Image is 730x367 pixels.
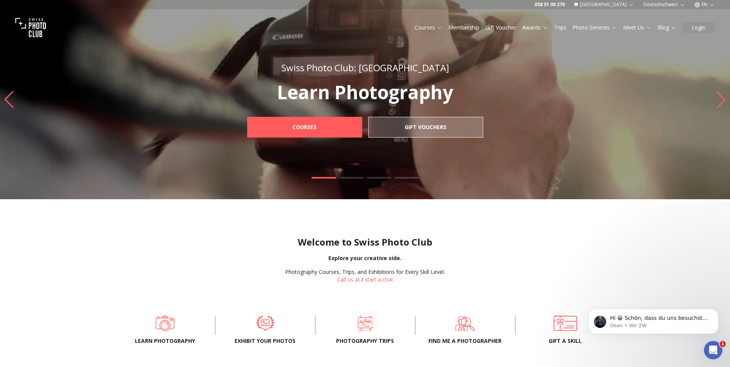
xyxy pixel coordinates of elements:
a: Gift a skill [528,316,603,331]
a: Learn Photography [128,316,203,331]
a: Photography trips [328,316,403,331]
h1: Welcome to Swiss Photo Club [6,236,724,248]
a: Photo Services [573,24,617,31]
span: 1 [720,341,726,347]
span: Exhibit your photos [228,337,303,345]
button: Awards [519,22,551,33]
button: Meet Us [620,22,655,33]
span: Gift a skill [528,337,603,345]
a: Awards [522,24,548,31]
div: / [285,268,445,283]
span: Learn Photography [128,337,203,345]
span: Find me a photographer [428,337,503,345]
a: Gift Vouchers [368,117,483,138]
iframe: Intercom live chat [704,341,722,359]
b: Courses [292,123,317,131]
button: Trips [551,22,569,33]
a: Trips [554,24,566,31]
button: Gift Voucher [482,22,519,33]
a: 058 51 00 270 [535,2,565,8]
b: Gift Vouchers [405,123,446,131]
div: Photography Courses, Trips, and Exhibitions for Every Skill Level. [285,268,445,276]
a: Blog [658,24,676,31]
a: Membership [448,24,479,31]
span: Photography trips [328,337,403,345]
button: Membership [445,22,482,33]
span: Swiss Photo Club: [GEOGRAPHIC_DATA] [281,61,449,74]
p: Learn Photography [230,83,500,102]
a: Call us at [337,276,360,283]
img: Swiss photo club [15,12,46,43]
button: start a chat [365,276,393,283]
a: Meet Us [623,24,651,31]
a: Courses [247,117,362,138]
a: Courses [415,24,442,31]
a: Find me a photographer [428,316,503,331]
a: Gift Voucher [486,24,516,31]
button: Blog [655,22,679,33]
div: Explore your creative side. [6,254,724,262]
button: Photo Services [569,22,620,33]
iframe: Intercom notifications Nachricht [577,293,730,346]
a: Exhibit your photos [228,316,303,331]
button: Login [682,22,715,33]
button: Courses [412,22,445,33]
